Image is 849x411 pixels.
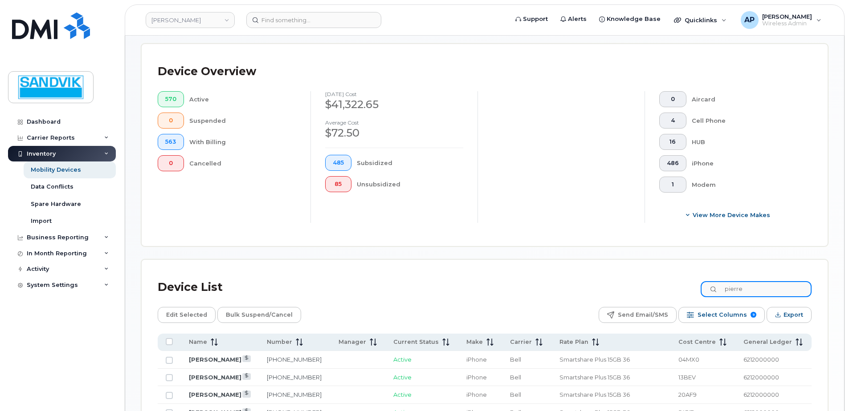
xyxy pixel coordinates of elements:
[509,10,554,28] a: Support
[158,91,184,107] button: 570
[242,391,251,397] a: View Last Bill
[165,96,176,103] span: 570
[668,11,733,29] div: Quicklinks
[751,312,756,318] span: 9
[242,373,251,380] a: View Last Bill
[678,338,716,346] span: Cost Centre
[267,374,322,381] a: [PHONE_NUMBER]
[325,91,463,97] h4: [DATE] cost
[667,117,679,124] span: 4
[735,11,828,29] div: Annette Panzani
[692,113,798,129] div: Cell Phone
[189,113,297,129] div: Suspended
[325,176,351,192] button: 85
[510,338,532,346] span: Carrier
[784,308,803,322] span: Export
[226,308,293,322] span: Bulk Suspend/Cancel
[743,374,779,381] span: 6212000000
[466,374,487,381] span: iPhone
[559,374,630,381] span: Smartshare Plus 15GB 36
[189,338,207,346] span: Name
[559,338,588,346] span: Rate Plan
[762,20,812,27] span: Wireless Admin
[701,281,812,297] input: Search Device List ...
[659,177,686,193] button: 1
[510,356,521,363] span: Bell
[165,160,176,167] span: 0
[559,356,630,363] span: Smartshare Plus 15GB 36
[325,125,463,141] div: $72.50
[659,207,797,223] button: View More Device Makes
[166,308,207,322] span: Edit Selected
[667,96,679,103] span: 0
[692,155,798,171] div: iPhone
[189,356,241,363] a: [PERSON_NAME]
[743,338,792,346] span: General Ledger
[189,391,241,398] a: [PERSON_NAME]
[165,117,176,124] span: 0
[189,155,297,171] div: Cancelled
[667,181,679,188] span: 1
[510,391,521,398] span: Bell
[357,176,464,192] div: Unsubsidized
[510,374,521,381] span: Bell
[158,307,216,323] button: Edit Selected
[393,374,412,381] span: Active
[767,307,812,323] button: Export
[325,155,351,171] button: 485
[393,391,412,398] span: Active
[158,276,223,299] div: Device List
[267,356,322,363] a: [PHONE_NUMBER]
[678,374,696,381] span: 13BEV
[667,160,679,167] span: 486
[692,134,798,150] div: HUB
[158,155,184,171] button: 0
[242,355,251,362] a: View Last Bill
[393,338,439,346] span: Current Status
[146,12,235,28] a: Sandvik Tamrock
[618,308,668,322] span: Send Email/SMS
[568,15,587,24] span: Alerts
[325,120,463,125] h4: Average cost
[599,307,677,323] button: Send Email/SMS
[339,338,366,346] span: Manager
[659,91,686,107] button: 0
[692,177,798,193] div: Modem
[678,391,697,398] span: 20AF9
[466,356,487,363] span: iPhone
[189,91,297,107] div: Active
[189,134,297,150] div: With Billing
[466,391,487,398] span: iPhone
[267,338,292,346] span: Number
[685,16,717,24] span: Quicklinks
[698,308,747,322] span: Select Columns
[393,356,412,363] span: Active
[357,155,464,171] div: Subsidized
[659,155,686,171] button: 486
[593,10,667,28] a: Knowledge Base
[246,12,381,28] input: Find something...
[762,13,812,20] span: [PERSON_NAME]
[333,159,344,166] span: 485
[659,134,686,150] button: 16
[692,91,798,107] div: Aircard
[744,15,755,25] span: AP
[678,307,765,323] button: Select Columns 9
[678,356,699,363] span: 04MX0
[267,391,322,398] a: [PHONE_NUMBER]
[743,356,779,363] span: 6212000000
[466,338,483,346] span: Make
[667,138,679,145] span: 16
[559,391,630,398] span: Smartshare Plus 15GB 36
[158,113,184,129] button: 0
[189,374,241,381] a: [PERSON_NAME]
[743,391,779,398] span: 6212000000
[693,211,770,219] span: View More Device Makes
[325,97,463,112] div: $41,322.65
[554,10,593,28] a: Alerts
[217,307,301,323] button: Bulk Suspend/Cancel
[165,138,176,145] span: 563
[523,15,548,24] span: Support
[333,181,344,188] span: 85
[158,134,184,150] button: 563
